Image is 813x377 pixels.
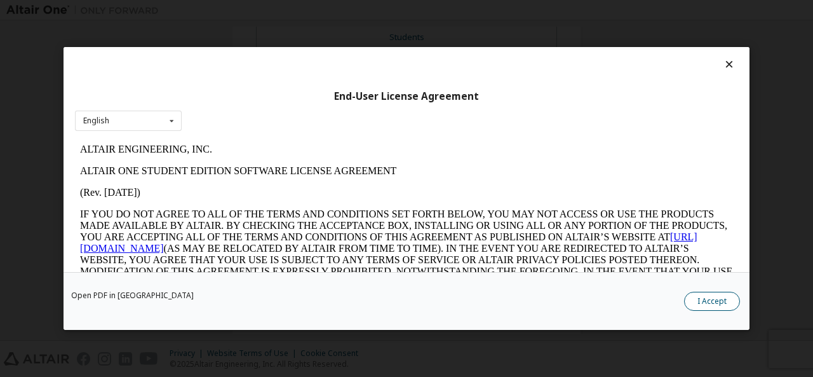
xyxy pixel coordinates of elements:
[75,90,738,103] div: End-User License Agreement
[5,93,622,115] a: [URL][DOMAIN_NAME]
[684,292,740,311] button: I Accept
[5,48,658,60] p: (Rev. [DATE])
[71,292,194,299] a: Open PDF in [GEOGRAPHIC_DATA]
[5,70,658,161] p: IF YOU DO NOT AGREE TO ALL OF THE TERMS AND CONDITIONS SET FORTH BELOW, YOU MAY NOT ACCESS OR USE...
[83,117,109,125] div: English
[5,5,658,17] p: ALTAIR ENGINEERING, INC.
[5,27,658,38] p: ALTAIR ONE STUDENT EDITION SOFTWARE LICENSE AGREEMENT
